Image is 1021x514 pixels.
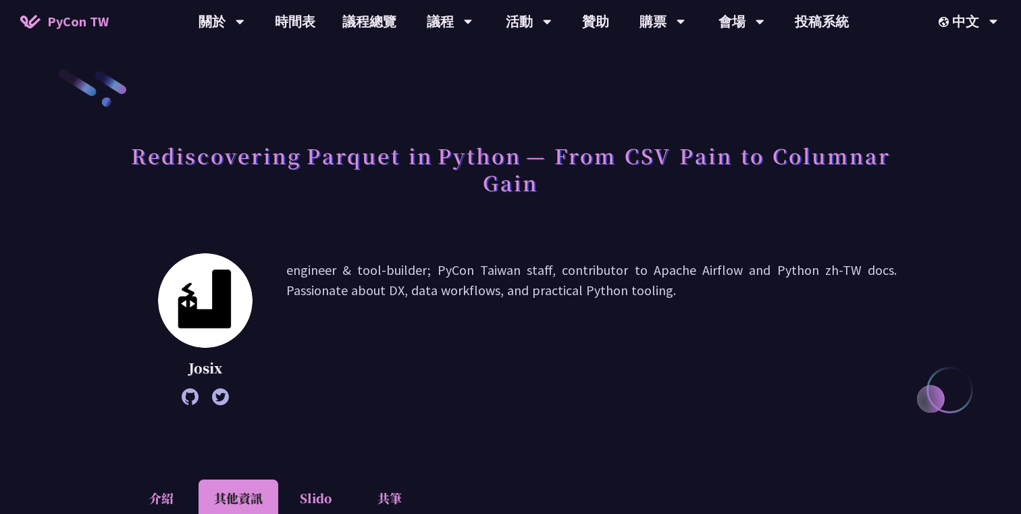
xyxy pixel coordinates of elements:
[47,11,109,32] span: PyCon TW
[124,135,897,203] h1: Rediscovering Parquet in Python — From CSV Pain to Columnar Gain
[939,17,952,27] img: Locale Icon
[286,260,897,399] p: engineer & tool-builder; PyCon Taiwan staff, contributor to Apache Airflow and Python zh-TW docs....
[158,358,253,378] p: Josix
[7,5,122,38] a: PyCon TW
[20,15,41,28] img: Home icon of PyCon TW 2025
[158,253,253,348] img: Josix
